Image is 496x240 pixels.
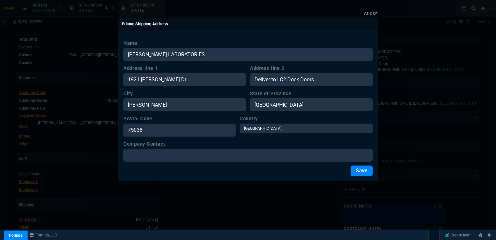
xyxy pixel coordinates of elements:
[351,166,373,176] button: Save
[250,90,373,97] label: State or Province
[123,115,236,122] label: Postal Code
[28,232,59,238] a: msbcCompanyName
[250,65,373,72] label: Address line 2
[442,230,473,240] a: Create Item
[240,115,373,122] label: Country
[123,40,373,47] label: Name
[123,65,246,72] label: Address line 1
[123,140,373,148] label: Company Contact
[123,90,246,97] label: City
